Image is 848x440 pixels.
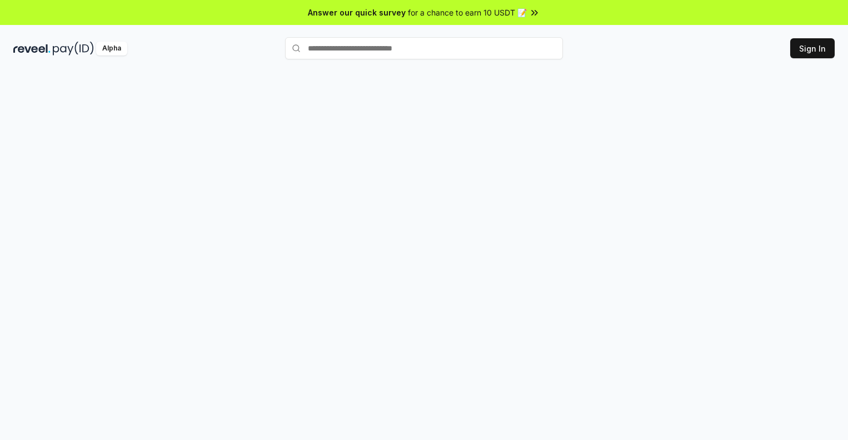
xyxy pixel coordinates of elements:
[96,42,127,55] div: Alpha
[408,7,527,18] span: for a chance to earn 10 USDT 📝
[13,42,51,55] img: reveel_dark
[53,42,94,55] img: pay_id
[790,38,835,58] button: Sign In
[308,7,406,18] span: Answer our quick survey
